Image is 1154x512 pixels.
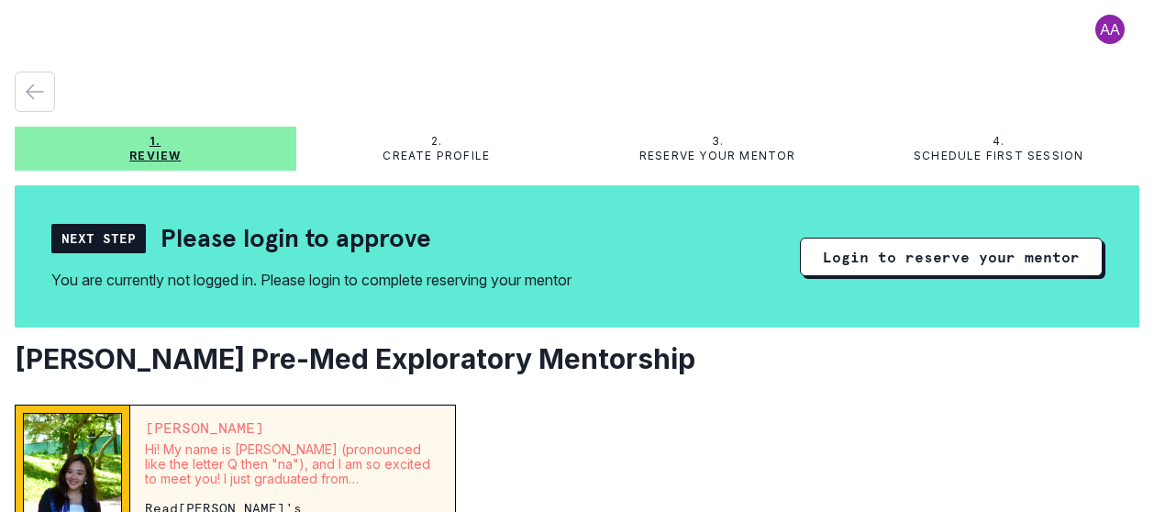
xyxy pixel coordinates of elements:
p: Create profile [383,149,490,163]
p: Schedule first session [914,149,1083,163]
h2: Please login to approve [161,222,431,254]
p: 1. [150,134,161,149]
p: [PERSON_NAME] [145,420,440,435]
div: Next Step [51,224,146,253]
button: profile picture [1081,15,1139,44]
div: You are currently not logged in. Please login to complete reserving your mentor [51,269,571,291]
p: Reserve your mentor [639,149,796,163]
p: 4. [993,134,1004,149]
p: Hi! My name is [PERSON_NAME] (pronounced like the letter Q then "na"), and I am so excited to mee... [145,442,440,486]
p: 2. [431,134,442,149]
p: 3. [712,134,724,149]
p: Review [129,149,181,163]
h2: [PERSON_NAME] Pre-Med Exploratory Mentorship [15,342,1139,375]
button: Login to reserve your mentor [800,238,1103,276]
